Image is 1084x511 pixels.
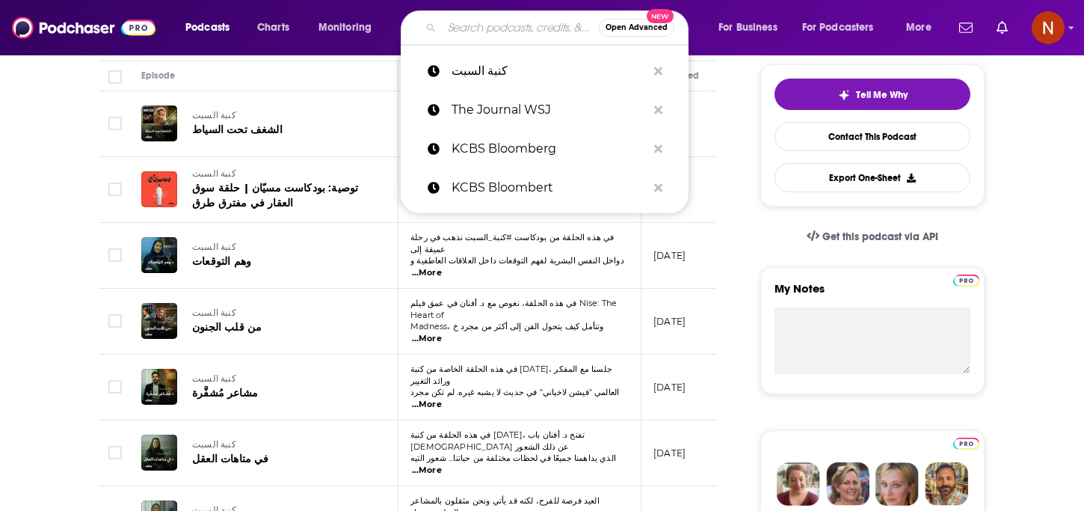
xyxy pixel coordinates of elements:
[401,168,689,207] a: KCBS Bloombert
[257,17,289,38] span: Charts
[192,182,358,209] span: توصية: بودكاست مسيّان | حلقة سوق العقار في مفترق طرق
[826,462,869,506] img: Barbara Profile
[708,16,796,40] button: open menu
[410,429,585,452] span: في هذه الحلقة من كنبة [DATE]، تفتح د. أفنان باب [DEMOGRAPHIC_DATA] عن ذلك الشعور
[777,462,820,506] img: Sydney Profile
[452,52,647,91] p: كنبة السبت
[838,89,850,101] img: tell me why sparkle
[774,281,970,307] label: My Notes
[192,123,283,136] span: الشغف تحت السياط
[192,373,236,384] span: كنبة السبت
[192,452,370,467] a: في متاهات العقل
[718,17,777,38] span: For Business
[896,16,950,40] button: open menu
[875,462,919,506] img: Jules Profile
[774,79,970,110] button: tell me why sparkleTell Me Why
[412,267,442,279] span: ...More
[192,453,269,465] span: في متاهات العقل
[192,242,236,252] span: كنبة السبت
[192,438,370,452] a: كنبة السبت
[192,321,262,334] span: من قلب الجنون
[401,129,689,168] a: KCBS Bloomberg
[108,446,122,459] span: Toggle select row
[953,438,979,450] img: Podchaser Pro
[192,123,370,138] a: الشغف تحت السياط
[1032,11,1065,44] button: Show profile menu
[192,110,236,120] span: كنبة السبت
[1032,11,1065,44] span: Logged in as AdelNBM
[192,373,370,386] a: كنبة السبت
[953,15,979,40] a: Show notifications dropdown
[410,232,614,254] span: في هذه الحلقة من بودكاست #كنبة_السبت نذهب في رحلة عميقة إلى
[192,307,370,320] a: كنبة السبت
[599,19,674,37] button: Open AdvancedNew
[925,462,968,506] img: Jon Profile
[401,52,689,91] a: كنبة السبت
[653,381,686,394] p: [DATE]
[108,117,122,130] span: Toggle select row
[401,91,689,129] a: The Journal WSJ
[953,272,979,287] a: Pro website
[953,435,979,450] a: Pro website
[192,255,251,268] span: وهم التوقعات
[802,17,874,38] span: For Podcasters
[452,91,647,129] p: The Journal WSJ
[141,67,175,85] div: Episode
[247,16,298,40] a: Charts
[653,249,686,262] p: [DATE]
[410,453,616,463] span: الذي يداهمنا جميعًا في لحظات مختلفة من حياتنا... شعور التيه
[192,109,370,123] a: كنبة السبت
[192,168,372,181] a: كنبة السبت
[953,275,979,287] img: Podchaser Pro
[452,129,647,168] p: KCBS Bloomberg
[410,364,612,386] span: في هذه الحلقة الخاصة من كنبة [DATE]، جلسنا مع المفكر ورائد التغيير
[192,387,258,400] span: مشاعر مُشفَّرة
[192,254,370,269] a: وهم التوقعات
[412,399,442,411] span: ...More
[653,315,686,328] p: [DATE]
[192,181,372,211] a: توصية: بودكاست مسيّان | حلقة سوق العقار في مفترق طرق
[792,16,896,40] button: open menu
[906,17,931,38] span: More
[795,218,950,255] a: Get this podcast via API
[185,17,230,38] span: Podcasts
[774,163,970,192] button: Export One-Sheet
[647,9,674,23] span: New
[856,89,908,101] span: Tell Me Why
[774,122,970,151] a: Contact This Podcast
[108,183,122,196] span: Toggle select row
[1032,11,1065,44] img: User Profile
[108,380,122,394] span: Toggle select row
[452,168,647,207] p: KCBS Bloombert
[192,241,370,254] a: كنبة السبت
[410,321,603,331] span: Madness، ونتأمل كيف يتحول الفن إلى أكثر من مجرد خ
[108,314,122,328] span: Toggle select row
[192,439,236,450] span: كنبة السبت
[12,13,155,42] img: Podchaser - Follow, Share and Rate Podcasts
[192,168,236,179] span: كنبة السبت
[410,298,617,320] span: في هذه الحلقة، نغوص مع د. أفنان في عمق فيلم Nise: The Heart of
[991,15,1014,40] a: Show notifications dropdown
[442,16,599,40] input: Search podcasts, credits, & more...
[606,24,668,31] span: Open Advanced
[412,465,442,477] span: ...More
[108,248,122,262] span: Toggle select row
[175,16,249,40] button: open menu
[192,320,370,335] a: من قلب الجنون
[192,307,236,318] span: كنبة السبت
[308,16,391,40] button: open menu
[318,17,372,38] span: Monitoring
[822,230,938,243] span: Get this podcast via API
[192,386,370,401] a: مشاعر مُشفَّرة
[653,447,686,459] p: [DATE]
[412,333,442,345] span: ...More
[410,255,624,266] span: دواخل النفس البشرية لفهم التوقعات داخل العلاقات العاطفية و
[410,387,619,397] span: العالمي "فيشن لاخياني" في حديث لا يشبه غيره. لم تكن مجرد
[415,10,703,45] div: Search podcasts, credits, & more...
